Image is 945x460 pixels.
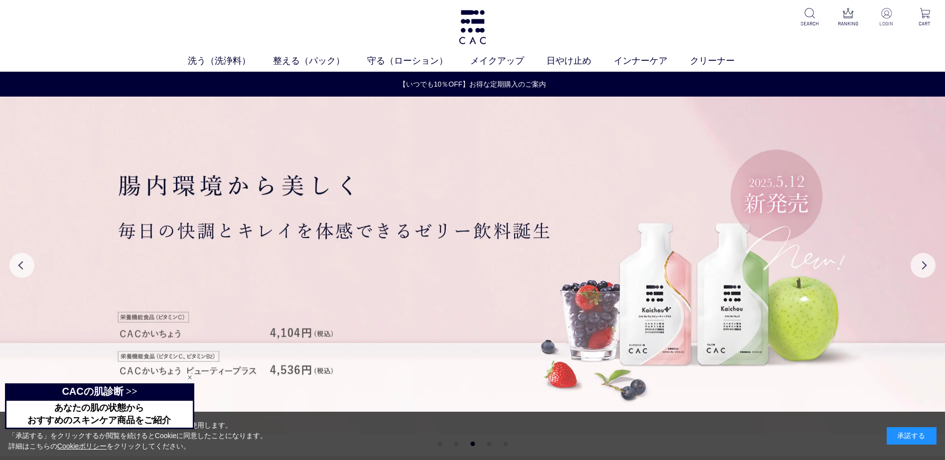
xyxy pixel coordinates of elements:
a: メイクアップ [470,54,546,68]
p: LOGIN [874,20,899,27]
a: 【いつでも10％OFF】お得な定期購入のご案内 [0,79,945,90]
a: LOGIN [874,8,899,27]
p: SEARCH [798,20,822,27]
a: CART [913,8,937,27]
a: 守る（ローション） [367,54,470,68]
p: CART [913,20,937,27]
a: Cookieポリシー [57,442,107,450]
button: Previous [9,253,34,278]
a: クリーナー [690,54,757,68]
a: 洗う（洗浄料） [188,54,273,68]
a: 整える（パック） [273,54,367,68]
img: logo [457,10,488,44]
p: RANKING [836,20,860,27]
div: 当サイトでは、お客様へのサービス向上のためにCookieを使用します。 「承諾する」をクリックするか閲覧を続けるとCookieに同意したことになります。 詳細はこちらの をクリックしてください。 [8,420,268,452]
a: インナーケア [614,54,690,68]
a: SEARCH [798,8,822,27]
a: RANKING [836,8,860,27]
div: 承諾する [887,427,937,445]
a: 日やけ止め [546,54,614,68]
button: Next [911,253,936,278]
